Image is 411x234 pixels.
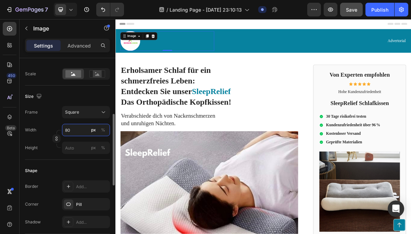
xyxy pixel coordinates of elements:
button: Save [340,3,363,16]
div: 450 [7,73,16,78]
div: Border [25,183,38,190]
button: px [99,126,107,134]
div: Add... [76,219,108,225]
span: Square [65,109,79,115]
span: Save [346,7,357,13]
iframe: Design area [115,19,411,234]
h2: SleepRelief Schlafkissen [284,111,396,123]
div: Shape [25,168,37,174]
div: Scale [25,71,36,77]
p: und unruhigen Nächten. [8,140,253,150]
p: Verabschiede dich von Nackenschmerzen [8,130,253,140]
p: Image [33,24,91,32]
button: Publish [365,3,394,16]
button: % [89,144,98,152]
p: Hohe Kundenzufriedenheit [310,98,370,105]
div: Size [25,92,43,101]
strong: Das Orthopädische Kopfkissen! [8,109,161,121]
button: Square [62,106,110,118]
div: Beta [5,125,16,131]
input: px% [62,142,110,154]
div: Open Intercom Messenger [388,200,404,217]
strong: Entdecken Sie unser [8,94,106,107]
button: px [99,144,107,152]
label: Frame [25,109,38,115]
div: Rich Text Editor. Editing area: main [140,23,271,38]
p: Settings [34,42,53,49]
div: Pill [76,201,108,208]
button: % [89,126,98,134]
strong: schmerzfreies Leben: [8,80,111,92]
strong: Erholsamer Schlaf für ein [8,65,133,77]
div: Add... [76,184,108,190]
p: 7 [45,5,48,14]
strong: Geprüfte Materialien [293,168,343,174]
div: Shadow [25,219,41,225]
p: Advanced [67,42,91,49]
div: px [91,145,96,151]
div: Undo/Redo [96,3,124,16]
span: / [166,6,168,13]
div: % [101,145,105,151]
strong: 30 Tage risikofrei testen [293,132,349,138]
label: Width [25,127,36,133]
input: px% [62,124,110,136]
button: 7 [3,3,51,16]
h2: Von Experten empfohlen [284,72,396,83]
strong: SleepRelief [106,94,160,107]
strong: Kostenloser Versand [293,156,341,162]
div: Corner [25,201,39,207]
span: Landing Page - [DATE] 23:10:13 [170,6,242,13]
div: % [101,127,105,133]
div: px [91,127,96,133]
p: Advertorial [274,27,403,34]
strong: Kundenzufriedenheit über 96 % [293,144,368,150]
label: Height [25,145,38,151]
div: Publish [371,6,388,13]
